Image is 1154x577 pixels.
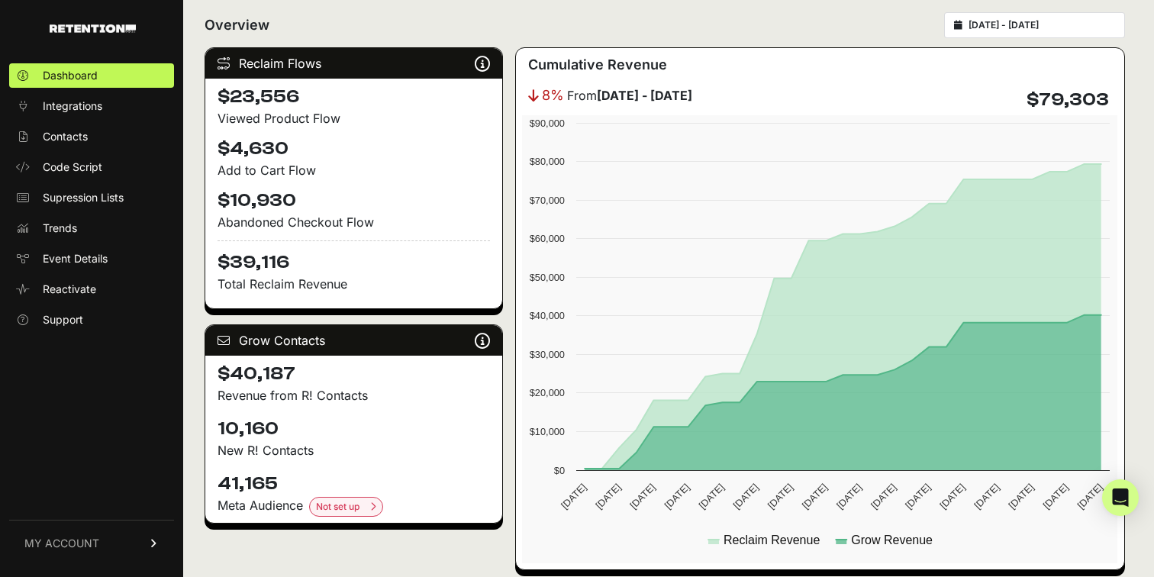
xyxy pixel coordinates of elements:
[530,156,565,167] text: $80,000
[662,482,692,511] text: [DATE]
[597,88,692,103] strong: [DATE] - [DATE]
[9,155,174,179] a: Code Script
[567,86,692,105] span: From
[43,98,102,114] span: Integrations
[972,482,1002,511] text: [DATE]
[800,482,830,511] text: [DATE]
[218,109,490,127] div: Viewed Product Flow
[528,54,667,76] h3: Cumulative Revenue
[530,233,565,244] text: $60,000
[903,482,933,511] text: [DATE]
[9,185,174,210] a: Supression Lists
[218,85,490,109] h4: $23,556
[50,24,136,33] img: Retention.com
[1007,482,1036,511] text: [DATE]
[9,247,174,271] a: Event Details
[43,221,77,236] span: Trends
[205,48,502,79] div: Reclaim Flows
[43,251,108,266] span: Event Details
[205,15,269,36] h2: Overview
[43,160,102,175] span: Code Script
[43,68,98,83] span: Dashboard
[218,275,490,293] p: Total Reclaim Revenue
[43,312,83,327] span: Support
[530,426,565,437] text: $10,000
[9,520,174,566] a: MY ACCOUNT
[530,310,565,321] text: $40,000
[869,482,898,511] text: [DATE]
[205,325,502,356] div: Grow Contacts
[724,533,820,546] text: Reclaim Revenue
[218,472,490,496] h4: 41,165
[697,482,727,511] text: [DATE]
[834,482,864,511] text: [DATE]
[218,240,490,275] h4: $39,116
[43,190,124,205] span: Supression Lists
[852,533,933,546] text: Grow Revenue
[218,189,490,213] h4: $10,930
[9,63,174,88] a: Dashboard
[9,216,174,240] a: Trends
[530,195,565,206] text: $70,000
[9,94,174,118] a: Integrations
[218,161,490,179] div: Add to Cart Flow
[1102,479,1139,516] div: Open Intercom Messenger
[43,282,96,297] span: Reactivate
[218,386,490,405] p: Revenue from R! Contacts
[1027,88,1109,112] h4: $79,303
[218,441,490,459] p: New R! Contacts
[218,213,490,231] div: Abandoned Checkout Flow
[628,482,658,511] text: [DATE]
[1041,482,1071,511] text: [DATE]
[218,417,490,441] h4: 10,160
[731,482,761,511] text: [DATE]
[766,482,795,511] text: [DATE]
[530,272,565,283] text: $50,000
[218,496,490,517] div: Meta Audience
[9,124,174,149] a: Contacts
[554,465,565,476] text: $0
[218,362,490,386] h4: $40,187
[559,482,588,511] text: [DATE]
[218,137,490,161] h4: $4,630
[9,277,174,301] a: Reactivate
[542,85,564,106] span: 8%
[9,308,174,332] a: Support
[24,536,99,551] span: MY ACCOUNT
[43,129,88,144] span: Contacts
[938,482,968,511] text: [DATE]
[1075,482,1105,511] text: [DATE]
[594,482,624,511] text: [DATE]
[530,387,565,398] text: $20,000
[530,118,565,129] text: $90,000
[530,349,565,360] text: $30,000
